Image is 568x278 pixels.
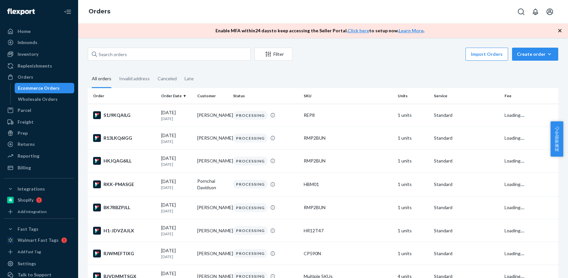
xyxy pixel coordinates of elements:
button: Import Orders [465,48,508,61]
div: RMP2BUN [304,135,393,141]
div: Home [18,28,31,35]
a: Orders [89,8,110,15]
div: PROCESSING [233,157,268,165]
p: Standard [434,135,499,141]
button: Close Navigation [61,5,74,18]
td: Loading.... [502,149,558,172]
div: Walmart Fast Tags [18,237,59,243]
div: PROCESSING [233,134,268,143]
p: Standard [434,158,499,164]
a: Wholesale Orders [15,94,75,104]
td: [PERSON_NAME] [195,127,231,149]
p: Enable MFA within 24 days to keep accessing the Seller Portal. to setup now. . [215,27,424,34]
a: Inbounds [4,37,74,48]
p: Standard [434,181,499,188]
ol: breadcrumbs [83,2,116,21]
button: 卖家帮助中心 [550,121,563,157]
div: Canceled [158,70,177,87]
td: [PERSON_NAME] [195,219,231,242]
p: Standard [434,227,499,234]
div: Add Integration [18,209,47,214]
a: Billing [4,162,74,173]
div: Billing [18,164,31,171]
div: Orders [18,74,33,80]
p: Standard [434,204,499,211]
th: Order Date [159,88,195,104]
td: Loading.... [502,196,558,219]
a: Replenishments [4,61,74,71]
td: 1 units [395,219,431,242]
div: Wholesale Orders [18,96,58,102]
button: Open account menu [543,5,556,18]
td: 1 units [395,127,431,149]
div: Filter [255,51,292,57]
div: CP590N [304,250,393,257]
a: Parcel [4,105,74,116]
div: PROCESSING [233,249,268,258]
a: Learn More [399,28,423,33]
div: RMP2BUN [304,158,393,164]
div: H1-JDVZAJLX [93,227,156,235]
button: Open notifications [529,5,542,18]
div: RKK-PMASGE [93,180,156,188]
td: 1 units [395,242,431,265]
div: [DATE] [161,178,192,190]
div: [DATE] [161,202,192,214]
input: Search orders [88,48,251,61]
div: [DATE] [161,132,192,144]
a: Click here [348,28,369,33]
a: Reporting [4,151,74,161]
a: Prep [4,128,74,138]
td: Pornchai Davidson [195,172,231,196]
div: RJWMEFTIXG [93,250,156,257]
div: Returns [18,141,35,147]
p: [DATE] [161,162,192,167]
th: Fee [502,88,558,104]
td: [PERSON_NAME] [195,149,231,172]
div: Add Fast Tag [18,249,41,255]
div: Inbounds [18,39,37,46]
p: [DATE] [161,231,192,237]
div: PROCESSING [233,180,268,189]
button: Open Search Box [515,5,528,18]
div: [DATE] [161,155,192,167]
div: [DATE] [161,247,192,259]
td: Loading.... [502,172,558,196]
div: PROCESSING [233,226,268,235]
div: Talk to Support [18,271,51,278]
a: Walmart Fast Tags [4,235,74,245]
td: Loading.... [502,104,558,127]
td: 1 units [395,149,431,172]
a: Inventory [4,49,74,59]
div: Shopify [18,197,34,203]
div: Freight [18,119,34,125]
td: 1 units [395,104,431,127]
td: 1 units [395,172,431,196]
div: HBM01 [304,181,393,188]
div: Replenishments [18,63,52,69]
button: Create order [512,48,558,61]
a: Shopify [4,195,74,205]
a: Orders [4,72,74,82]
td: [PERSON_NAME] [195,242,231,265]
p: [DATE] [161,185,192,190]
th: Status [230,88,301,104]
div: REP8 [304,112,393,118]
img: Flexport logo [7,8,35,15]
div: PROCESSING [233,203,268,212]
div: R13LKQ6IGG [93,134,156,142]
p: [DATE] [161,208,192,214]
td: Loading.... [502,219,558,242]
p: Standard [434,112,499,118]
div: Parcel [18,107,31,114]
a: Add Fast Tag [4,248,74,256]
th: Order [88,88,159,104]
a: Returns [4,139,74,149]
th: SKU [301,88,395,104]
div: PROCESSING [233,111,268,120]
button: Filter [255,48,292,61]
div: Fast Tags [18,226,38,232]
div: Ecommerce Orders [18,85,60,91]
p: [DATE] [161,254,192,259]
